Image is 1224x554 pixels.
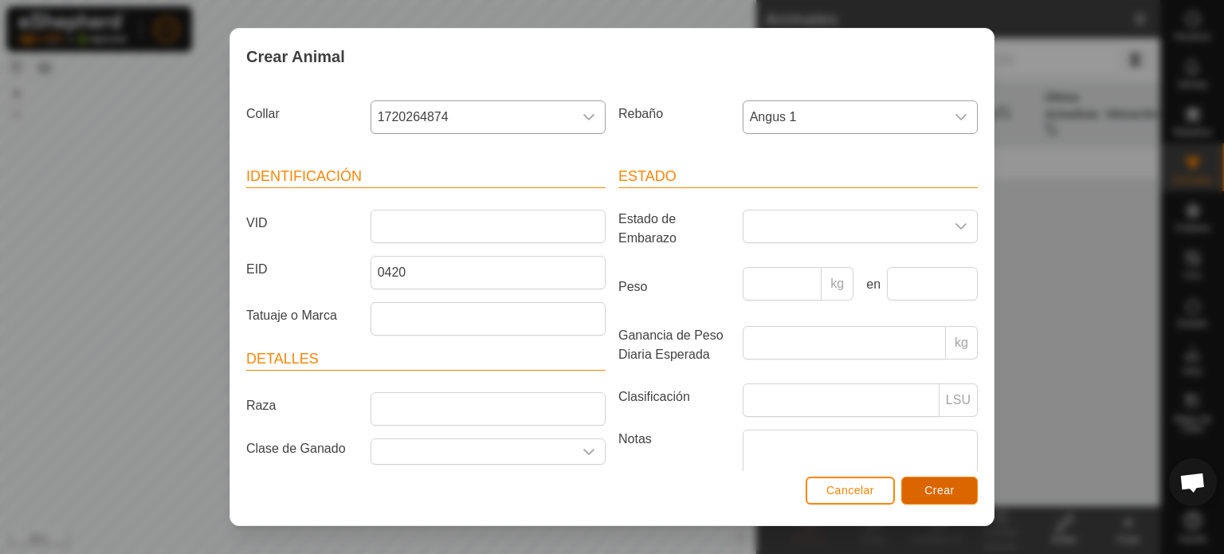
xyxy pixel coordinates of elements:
p-inputgroup-addon: LSU [940,383,978,417]
label: Notas [612,430,736,520]
div: dropdown trigger [945,101,977,133]
label: en [860,275,881,294]
label: Collar [240,100,364,128]
label: Tatuaje o Marca [240,302,364,329]
span: Cancelar [826,484,874,497]
div: dropdown trigger [945,210,977,242]
header: Detalles [246,348,606,371]
header: Estado [618,166,978,188]
a: Obre el xat [1169,458,1217,506]
label: EID [240,256,364,283]
label: Raza [240,392,364,419]
div: dropdown trigger [573,439,605,464]
label: Clasificación [612,383,736,411]
label: Rebaño [612,100,736,128]
header: Identificación [246,166,606,188]
span: 1720264874 [371,101,573,133]
label: Ganancia de Peso Diaria Esperada [612,326,736,364]
button: Crear [901,477,978,505]
label: Peso [612,267,736,307]
label: Estado de Embarazo [612,210,736,248]
span: Crear Animal [246,45,345,69]
button: Cancelar [806,477,895,505]
input: Seleccione o ingrese una Clase de Ganado [371,439,573,464]
label: Clase de Ganado [240,438,364,458]
p-inputgroup-addon: kg [822,267,853,301]
label: VID [240,210,364,237]
p-inputgroup-addon: kg [946,326,978,360]
div: dropdown trigger [573,101,605,133]
span: Crear [924,484,955,497]
span: Angus 1 [743,101,945,133]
